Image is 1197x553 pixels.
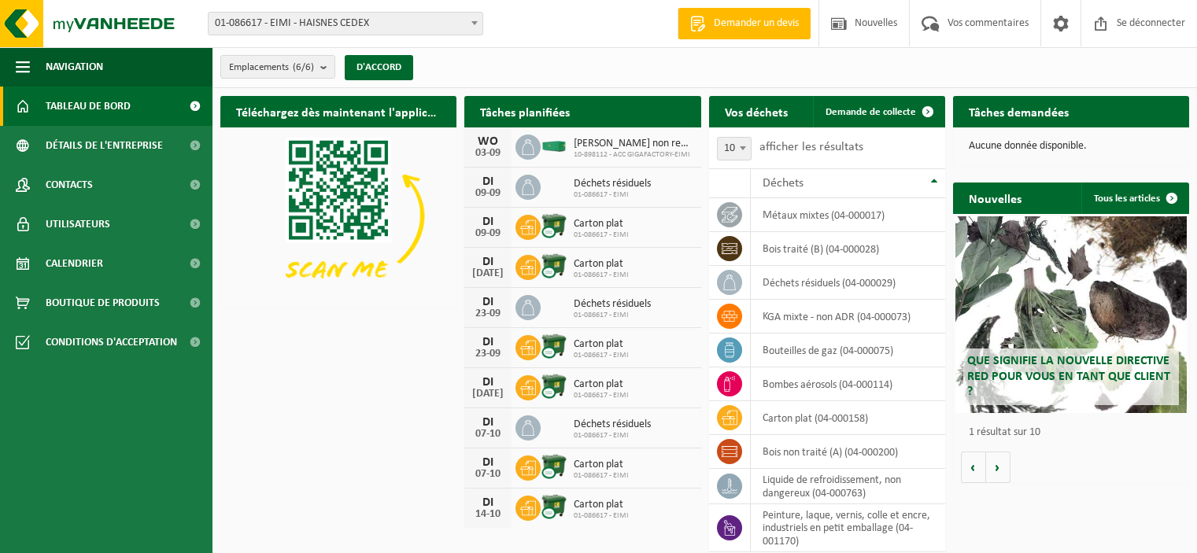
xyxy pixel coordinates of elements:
font: 1 résultat sur 10 [969,426,1040,438]
font: 01-086617 - EIMI [574,391,629,400]
button: D'ACCORD [345,55,413,80]
font: 01-086617 - EIMI [574,511,629,520]
font: Tâches demandées [969,107,1069,120]
font: 07-10 [475,468,501,480]
font: 01-086617 - EIMI [574,190,629,199]
button: Emplacements(6/6) [220,55,335,79]
font: Carton plat [574,338,623,350]
font: Tous les articles [1094,194,1160,204]
font: 03-09 [475,147,501,159]
img: HK-XC-30-GN-00 [541,138,567,153]
span: 01-086617 - EIMI - HAISNES CEDEX [208,12,483,35]
font: 01-086617 - EIMI - HAISNES CEDEX [215,17,369,29]
font: Déchets résiduels [574,418,651,430]
font: 09-09 [475,187,501,199]
font: Déchets résiduels [574,298,651,310]
span: 10 [718,138,751,160]
img: WB-1100-CU [541,212,567,239]
a: Demander un devis [678,8,811,39]
font: Calendrier [46,258,103,270]
font: Aucune donnée disponible. [969,140,1087,152]
font: Que signifie la nouvelle directive RED pour vous en tant que client ? [967,355,1170,397]
font: DI [482,416,493,429]
font: Carton plat [574,258,623,270]
a: Demande de collecte [813,96,944,127]
font: Tableau de bord [46,101,131,112]
font: (6/6) [293,62,314,72]
font: 14-10 [475,508,501,520]
span: 01-086617 - EIMI - HAISNES CEDEX [209,13,482,35]
font: Se déconnecter [1117,17,1185,29]
img: WB-1100-CU [541,373,567,400]
font: déchets résiduels (04-000029) [763,277,896,289]
a: Que signifie la nouvelle directive RED pour vous en tant que client ? [955,216,1187,413]
font: Emplacements [229,62,289,72]
font: 01-086617 - EIMI [574,351,629,359]
font: Vos commentaires [948,17,1029,29]
font: DI [482,175,493,188]
font: bois traité (B) (04-000028) [763,243,879,255]
span: 10 [717,137,752,160]
font: 01-086617 - EIMI [574,230,629,239]
font: 10 [724,142,735,154]
font: DI [482,496,493,509]
font: 01-086617 - EIMI [574,271,629,279]
font: 07-10 [475,428,501,440]
font: Navigation [46,61,103,73]
font: Carton plat [574,459,623,470]
font: Vos déchets [725,107,788,120]
font: 10-898112 - ACC GIGAFACTORY-EIMI [574,150,690,159]
font: DI [482,456,493,469]
font: 01-086617 - EIMI [574,431,629,440]
font: Carton plat [574,378,623,390]
font: Contacts [46,179,93,191]
font: [DATE] [472,388,504,400]
font: afficher les résultats [759,141,863,153]
img: WB-1100-CU [541,453,567,480]
font: peinture, laque, vernis, colle et encre, industriels en petit emballage (04-001170) [763,510,930,547]
font: DI [482,296,493,308]
font: Demande de collecte [826,107,916,117]
font: Utilisateurs [46,219,110,230]
font: Conditions d'acceptation [46,337,177,348]
font: liquide de refroidissement, non dangereux (04-000763) [763,474,901,499]
font: Déchets [763,177,804,190]
font: métaux mixtes (04-000017) [763,209,885,221]
font: [PERSON_NAME] non recyclable, techniquement incombustible (combustible) [574,138,915,149]
font: Déchets résiduels [574,178,651,190]
font: bombes aérosols (04-000114) [763,378,892,390]
img: WB-1100-CU [541,493,567,520]
font: Détails de l'entreprise [46,140,163,152]
font: carton plat (04-000158) [763,412,868,424]
font: KGA mixte - non ADR (04-000073) [763,311,911,323]
font: bois non traité (A) (04-000200) [763,446,898,458]
font: 23-09 [475,308,501,319]
font: [DATE] [472,267,504,279]
font: Boutique de produits [46,297,160,309]
font: Carton plat [574,218,623,230]
font: Téléchargez dès maintenant l'application Vanheede+ ! [236,107,524,120]
img: WB-1100-CU [541,333,567,359]
font: bouteilles de gaz (04-000075) [763,345,893,356]
font: Carton plat [574,499,623,511]
font: DI [482,336,493,348]
font: 09-09 [475,227,501,239]
img: WB-1100-CU [541,253,567,279]
font: Tâches planifiées [480,107,570,120]
font: DI [482,256,493,268]
font: Demander un devis [714,17,799,29]
font: Nouvelles [855,17,897,29]
font: 01-086617 - EIMI [574,471,629,480]
font: WO [478,135,498,148]
img: Téléchargez l'application VHEPlus [220,127,456,304]
font: Nouvelles [969,194,1022,206]
font: 01-086617 - EIMI [574,311,629,319]
font: 23-09 [475,348,501,359]
font: DI [482,376,493,389]
font: DI [482,216,493,228]
a: Tous les articles [1081,182,1188,214]
font: D'ACCORD [357,62,401,72]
